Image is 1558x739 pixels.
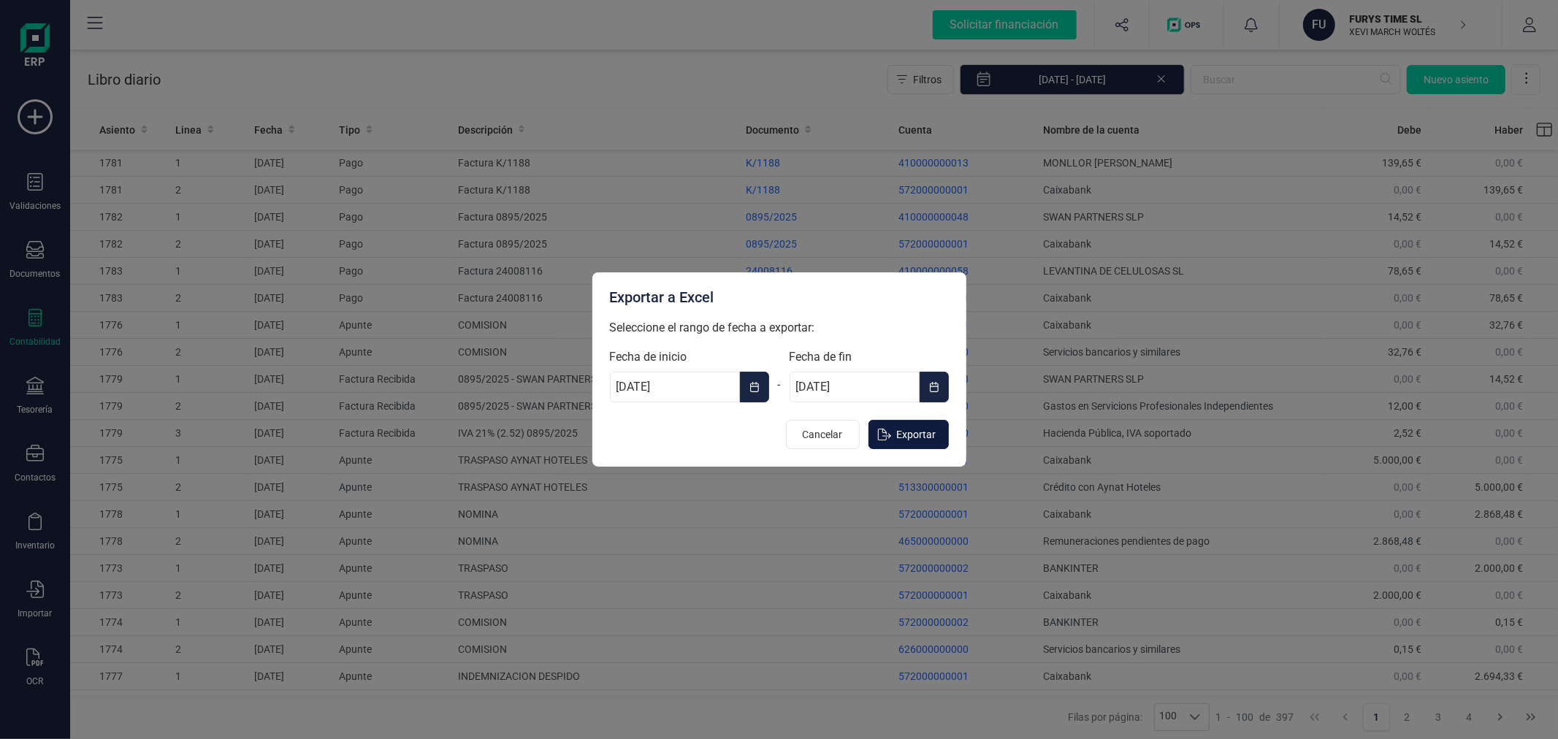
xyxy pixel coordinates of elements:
button: Choose Date [740,372,769,402]
button: Choose Date [920,372,949,402]
button: Exportar [868,420,949,449]
label: Fecha de fin [790,348,949,366]
button: Cancelar [786,420,860,449]
span: Cancelar [803,427,843,442]
input: dd/mm/aaaa [790,372,920,402]
div: - [769,367,790,402]
p: Seleccione el rango de fecha a exportar: [610,319,949,337]
span: Exportar [897,427,936,442]
label: Fecha de inicio [610,348,769,366]
div: Exportar a Excel [610,287,949,307]
input: dd/mm/aaaa [610,372,740,402]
